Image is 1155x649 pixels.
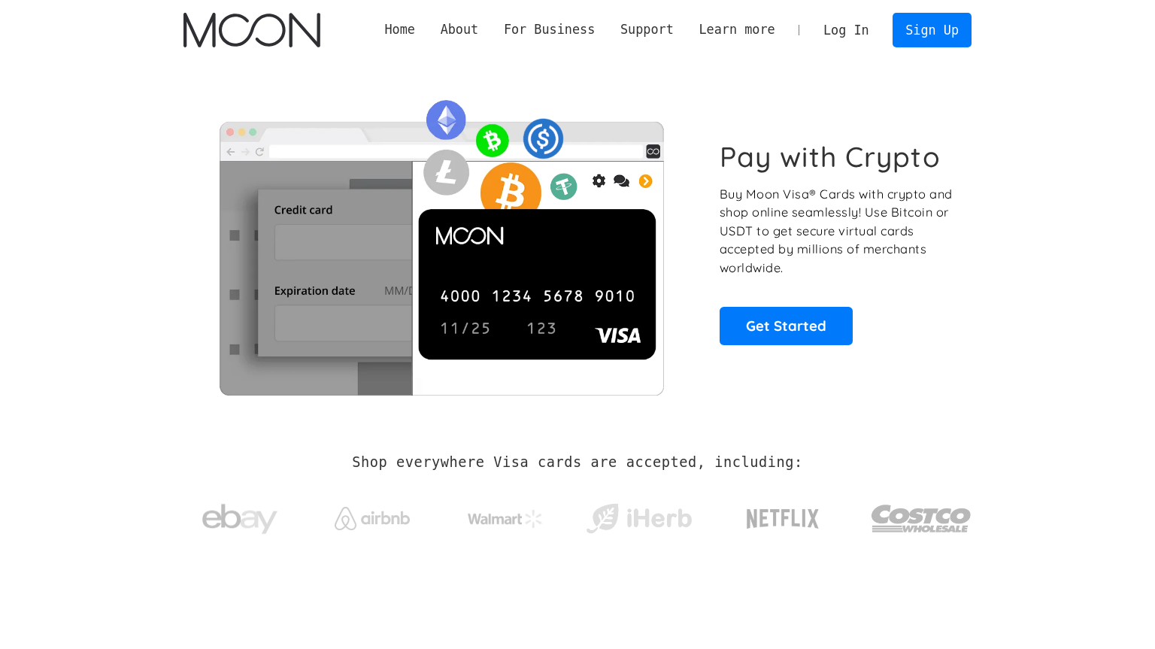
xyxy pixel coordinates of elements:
div: About [428,20,491,39]
img: Netflix [745,500,820,538]
a: iHerb [583,484,695,546]
div: For Business [491,20,608,39]
div: Support [608,20,686,39]
img: iHerb [583,499,695,538]
img: Walmart [468,510,543,528]
h1: Pay with Crypto [720,140,941,174]
a: ebay [183,481,296,550]
a: Log In [811,14,881,47]
img: Moon Logo [183,13,320,47]
div: About [441,20,479,39]
div: For Business [504,20,595,39]
div: Support [620,20,674,39]
div: Learn more [699,20,775,39]
img: ebay [202,496,277,543]
img: Costco [871,490,972,547]
div: Learn more [687,20,788,39]
img: Airbnb [335,507,410,530]
img: Moon Cards let you spend your crypto anywhere Visa is accepted. [183,89,699,395]
a: Sign Up [893,13,971,47]
h2: Shop everywhere Visa cards are accepted, including: [352,454,802,471]
a: Airbnb [317,492,429,538]
p: Buy Moon Visa® Cards with crypto and shop online seamlessly! Use Bitcoin or USDT to get secure vi... [720,185,955,277]
a: Get Started [720,307,853,344]
a: Walmart [450,495,562,535]
a: Netflix [716,485,850,545]
a: Costco [871,475,972,554]
a: home [183,13,320,47]
a: Home [372,20,428,39]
